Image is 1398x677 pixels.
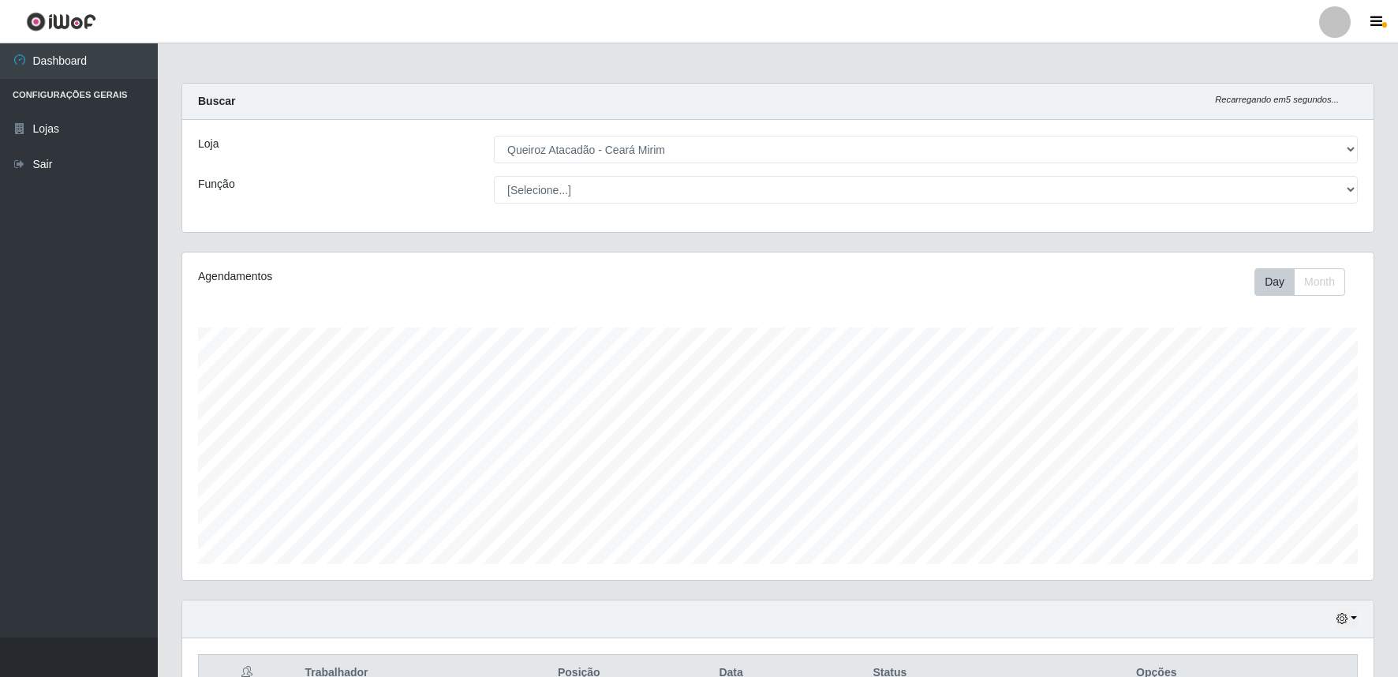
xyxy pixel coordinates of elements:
div: Toolbar with button groups [1254,268,1358,296]
div: Agendamentos [198,268,667,285]
strong: Buscar [198,95,235,107]
label: Função [198,176,235,193]
button: Day [1254,268,1295,296]
div: First group [1254,268,1345,296]
img: CoreUI Logo [26,12,96,32]
label: Loja [198,136,219,152]
button: Month [1294,268,1345,296]
i: Recarregando em 5 segundos... [1215,95,1339,104]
